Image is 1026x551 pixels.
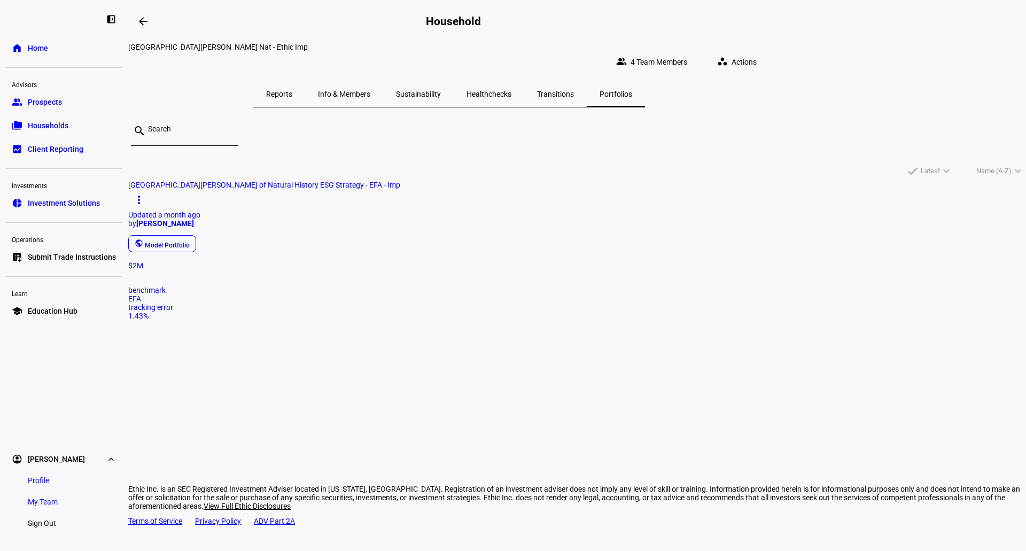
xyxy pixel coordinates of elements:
mat-icon: done [906,165,919,177]
span: Households [28,120,68,131]
span: My Team [28,496,58,507]
eth-mat-symbol: group [12,97,22,107]
span: Transitions [537,90,574,98]
div: Learn [6,285,122,300]
div: Santa Barbara Museum Nat - Ethic Imp [128,43,770,51]
a: Terms of Service [128,517,182,525]
span: Client Reporting [28,144,83,154]
span: Submit Trade Instructions [28,252,116,262]
span: Home [28,43,48,53]
div: Operations [6,231,122,246]
mat-icon: group [616,56,627,67]
input: Search [148,125,229,133]
a: folder_copyHouseholds [6,115,122,136]
mat-icon: search [133,125,146,137]
span: Sustainability [396,90,441,98]
span: Actions [732,51,757,73]
span: Info & Members [318,90,370,98]
span: tracking error [128,303,173,312]
span: Investment Solutions [28,198,100,208]
eth-mat-symbol: pie_chart [12,198,22,208]
eth-mat-symbol: expand_more [106,454,116,464]
span: Sign Out [28,518,56,529]
div: Investments [6,177,122,192]
b: [PERSON_NAME] [136,219,194,228]
span: Healthchecks [467,90,511,98]
span: 4 Team Members [631,51,687,73]
a: Privacy Policy [195,517,241,525]
mat-icon: workspaces [717,56,728,67]
div: Ethic Inc. is an SEC Registered Investment Adviser located in [US_STATE], [GEOGRAPHIC_DATA]. Regi... [128,485,1026,510]
a: groupProspects [6,91,122,113]
span: Portfolios [600,90,632,98]
span: Reports [266,90,292,98]
eth-mat-symbol: home [12,43,22,53]
div: Updated a month ago [128,211,1026,219]
span: 1.43% [128,312,149,320]
a: Profile [19,470,58,491]
button: 4 Team Members [608,51,700,73]
eth-mat-symbol: left_panel_close [106,14,116,25]
span: View Full Ethic Disclosures [204,502,291,510]
eth-mat-symbol: school [12,306,22,316]
span: Santa Barbara Museum of Natural History ESG Strategy - EFA - Imp [128,181,400,189]
span: EFA [128,294,141,303]
a: [GEOGRAPHIC_DATA][PERSON_NAME] of Natural History ESG Strategy - EFA - ImpUpdated a month agoby[P... [128,181,1026,320]
span: Education Hub [28,306,77,316]
eth-quick-actions: Actions [700,51,770,73]
div: Advisors [6,76,122,91]
div: by [128,219,1026,228]
mat-icon: arrow_backwards [137,15,150,28]
a: ADV Part 2A [254,517,295,525]
button: Actions [709,51,770,73]
h2: Household [426,15,480,28]
a: homeHome [6,37,122,59]
span: Profile [28,475,49,486]
div: $2M [128,261,1026,270]
span: Latest [921,165,940,177]
eth-mat-symbol: list_alt_add [12,252,22,262]
eth-mat-symbol: account_circle [12,454,22,464]
eth-mat-symbol: folder_copy [12,120,22,131]
mat-icon: more_vert [133,193,145,206]
span: Name (A-Z) [976,165,1012,177]
a: pie_chartInvestment Solutions [6,192,122,214]
a: bid_landscapeClient Reporting [6,138,122,160]
span: Prospects [28,97,62,107]
span: benchmark [128,286,166,294]
span: [PERSON_NAME] [28,454,85,464]
eth-mat-symbol: bid_landscape [12,144,22,154]
a: My Team [19,491,66,513]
